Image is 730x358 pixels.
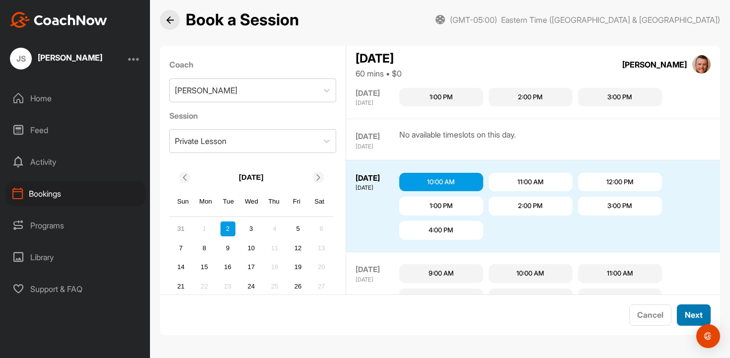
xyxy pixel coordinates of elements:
[607,92,632,102] div: 3:00 PM
[356,173,397,184] div: [DATE]
[607,269,633,279] div: 11:00 AM
[607,201,632,211] div: 3:00 PM
[38,54,102,62] div: [PERSON_NAME]
[313,195,326,208] div: Sat
[172,220,330,314] div: month 2025-09
[622,59,687,71] div: [PERSON_NAME]
[314,240,329,255] div: Not available Saturday, September 13th, 2025
[10,48,32,70] div: JS
[169,59,337,71] label: Coach
[5,277,146,301] div: Support & FAQ
[516,269,544,279] div: 10:00 AM
[356,50,402,68] div: [DATE]
[314,260,329,275] div: Not available Saturday, September 20th, 2025
[356,68,402,79] div: 60 mins • $0
[629,304,671,326] button: Cancel
[518,201,543,211] div: 2:00 PM
[450,14,497,25] span: (GMT-05:00)
[166,16,174,24] img: Back
[175,135,226,147] div: Private Lesson
[677,304,711,326] button: Next
[5,181,146,206] div: Bookings
[173,260,188,275] div: Choose Sunday, September 14th, 2025
[429,269,454,279] div: 9:00 AM
[244,221,259,236] div: Choose Wednesday, September 3rd, 2025
[222,195,235,208] div: Tue
[356,88,397,99] div: [DATE]
[314,279,329,294] div: Not available Saturday, September 27th, 2025
[429,225,453,235] div: 4:00 PM
[692,55,711,74] img: square_b592ada5da534d8ffeeef40be2cf6ba3.jpg
[220,240,235,255] div: Choose Tuesday, September 9th, 2025
[199,195,212,208] div: Mon
[399,129,516,151] div: No available timeslots on this day.
[197,279,212,294] div: Not available Monday, September 22nd, 2025
[291,195,303,208] div: Fri
[356,264,397,276] div: [DATE]
[356,131,397,143] div: [DATE]
[5,149,146,174] div: Activity
[267,240,282,255] div: Not available Thursday, September 11th, 2025
[427,177,455,187] div: 10:00 AM
[314,221,329,236] div: Not available Saturday, September 6th, 2025
[291,279,305,294] div: Choose Friday, September 26th, 2025
[244,279,259,294] div: Choose Wednesday, September 24th, 2025
[173,279,188,294] div: Choose Sunday, September 21st, 2025
[267,279,282,294] div: Not available Thursday, September 25th, 2025
[267,221,282,236] div: Not available Thursday, September 4th, 2025
[197,221,212,236] div: Not available Monday, September 1st, 2025
[197,240,212,255] div: Choose Monday, September 8th, 2025
[517,177,544,187] div: 11:00 AM
[169,110,337,122] label: Session
[501,14,720,25] span: Eastern Time ([GEOGRAPHIC_DATA] & [GEOGRAPHIC_DATA])
[430,201,453,211] div: 1:00 PM
[268,195,281,208] div: Thu
[267,260,282,275] div: Not available Thursday, September 18th, 2025
[5,245,146,270] div: Library
[291,221,305,236] div: Choose Friday, September 5th, 2025
[173,221,188,236] div: Choose Sunday, August 31st, 2025
[430,92,453,102] div: 1:00 PM
[244,260,259,275] div: Choose Wednesday, September 17th, 2025
[356,143,397,151] div: [DATE]
[177,195,190,208] div: Sun
[220,260,235,275] div: Choose Tuesday, September 16th, 2025
[197,260,212,275] div: Choose Monday, September 15th, 2025
[220,221,235,236] div: Choose Tuesday, September 2nd, 2025
[519,293,542,303] div: 1:00 PM
[10,12,107,28] img: CoachNow
[356,276,397,284] div: [DATE]
[356,99,397,107] div: [DATE]
[220,279,235,294] div: Not available Tuesday, September 23rd, 2025
[428,293,455,303] div: 12:00 PM
[245,195,258,208] div: Wed
[696,324,720,348] div: Open Intercom Messenger
[291,260,305,275] div: Choose Friday, September 19th, 2025
[5,86,146,111] div: Home
[239,172,264,183] p: [DATE]
[606,177,634,187] div: 12:00 PM
[244,240,259,255] div: Choose Wednesday, September 10th, 2025
[607,293,632,303] div: 2:00 PM
[291,240,305,255] div: Choose Friday, September 12th, 2025
[5,118,146,143] div: Feed
[518,92,543,102] div: 2:00 PM
[173,240,188,255] div: Choose Sunday, September 7th, 2025
[356,184,397,192] div: [DATE]
[186,10,299,30] h2: Book a Session
[5,213,146,238] div: Programs
[175,84,237,96] div: [PERSON_NAME]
